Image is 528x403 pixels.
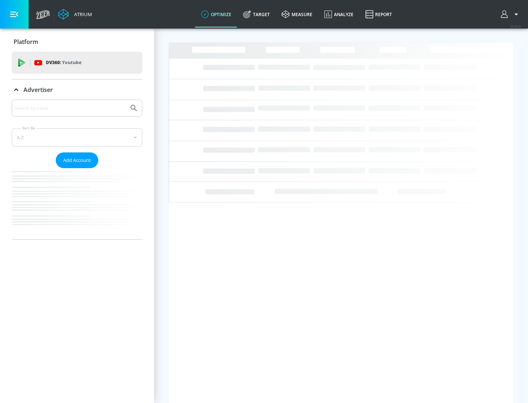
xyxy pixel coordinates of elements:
p: Platform [14,38,38,46]
a: Atrium [58,9,92,20]
a: Analyze [318,1,359,27]
nav: list of Advertiser [12,168,142,239]
a: optimize [195,1,237,27]
button: Add Account [56,152,98,168]
a: Report [359,1,398,27]
span: v 4.25.4 [510,24,521,28]
a: measure [276,1,318,27]
div: Platform [12,32,142,52]
p: Youtube [62,59,81,66]
span: Add Account [63,156,91,164]
div: Atrium [71,11,92,18]
div: Advertiser [12,100,142,239]
div: DV360: Youtube [12,52,142,74]
label: Sort By [21,126,37,130]
p: DV360: [46,59,81,67]
div: A-Z [12,128,142,147]
div: Advertiser [12,80,142,100]
a: Target [237,1,276,27]
input: Search by name [15,103,126,113]
p: Advertiser [23,86,53,94]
